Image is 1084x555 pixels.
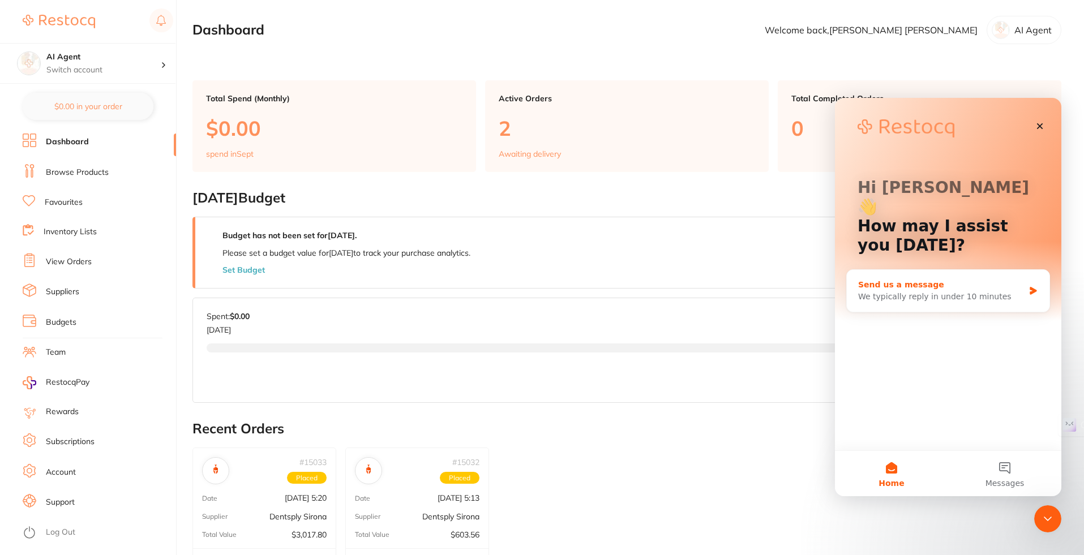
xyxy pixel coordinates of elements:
[46,167,109,178] a: Browse Products
[23,376,89,389] a: RestocqPay
[23,376,36,389] img: RestocqPay
[46,64,161,76] p: Switch account
[230,311,250,321] strong: $0.00
[499,149,561,158] p: Awaiting delivery
[499,94,755,103] p: Active Orders
[46,347,66,358] a: Team
[791,94,1048,103] p: Total Completed Orders
[23,8,95,35] a: Restocq Logo
[355,494,370,502] p: Date
[202,494,217,502] p: Date
[23,524,173,542] button: Log Out
[287,472,327,484] span: Placed
[222,265,265,274] button: Set Budget
[202,531,237,539] p: Total Value
[205,460,226,481] img: Dentsply Sirona
[358,460,379,481] img: Dentsply Sirona
[46,467,76,478] a: Account
[499,117,755,140] p: 2
[202,513,228,520] p: Supplier
[46,527,75,538] a: Log Out
[192,22,264,38] h2: Dashboard
[192,190,1061,206] h2: [DATE] Budget
[45,197,83,208] a: Favourites
[46,256,92,268] a: View Orders
[46,317,76,328] a: Budgets
[23,93,153,120] button: $0.00 in your order
[46,51,161,63] h4: AI Agent
[46,497,75,508] a: Support
[46,406,79,418] a: Rewards
[206,94,462,103] p: Total Spend (Monthly)
[355,531,389,539] p: Total Value
[438,493,479,502] p: [DATE] 5:13
[206,149,254,158] p: spend in Sept
[778,80,1061,172] a: Total Completed Orders0
[46,286,79,298] a: Suppliers
[299,458,327,467] p: # 15033
[46,136,89,148] a: Dashboard
[46,436,95,448] a: Subscriptions
[207,321,250,334] p: [DATE]
[18,52,40,75] img: AI Agent
[285,493,327,502] p: [DATE] 5:20
[46,377,89,388] span: RestocqPay
[791,117,1048,140] p: 0
[835,98,1061,496] iframe: Intercom live chat
[355,513,380,520] p: Supplier
[44,226,97,238] a: Inventory Lists
[269,512,327,521] p: Dentsply Sirona
[485,80,769,172] a: Active Orders2Awaiting delivery
[192,80,476,172] a: Total Spend (Monthly)$0.00spend inSept
[765,25,978,35] p: Welcome back, [PERSON_NAME] [PERSON_NAME]
[452,458,479,467] p: # 15032
[207,312,250,321] p: Spent:
[292,530,327,539] p: $3,017.80
[23,15,95,28] img: Restocq Logo
[222,248,470,257] p: Please set a budget value for [DATE] to track your purchase analytics.
[206,117,462,140] p: $0.00
[440,472,479,484] span: Placed
[192,421,1061,437] h2: Recent Orders
[422,512,479,521] p: Dentsply Sirona
[451,530,479,539] p: $603.56
[1034,505,1061,532] iframe: Intercom live chat
[222,230,357,240] strong: Budget has not been set for [DATE] .
[1014,25,1052,35] p: AI Agent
